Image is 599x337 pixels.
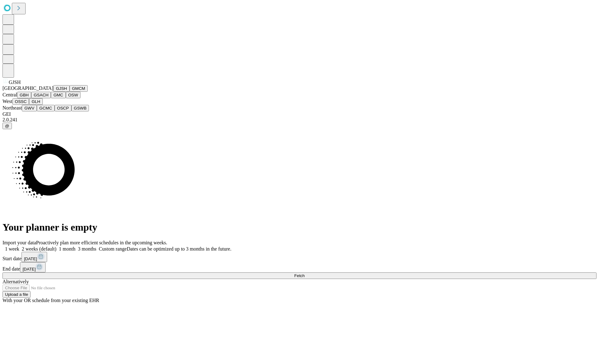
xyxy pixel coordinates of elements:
[2,240,36,245] span: Import your data
[53,85,70,92] button: GJSH
[36,240,167,245] span: Proactively plan more efficient schedules in the upcoming weeks.
[29,98,42,105] button: GLH
[2,272,597,279] button: Fetch
[22,267,36,271] span: [DATE]
[22,246,56,252] span: 2 weeks (default)
[5,246,19,252] span: 1 week
[5,124,9,128] span: @
[2,279,29,284] span: Alternatively
[99,246,127,252] span: Custom range
[2,85,53,91] span: [GEOGRAPHIC_DATA]
[2,222,597,233] h1: Your planner is empty
[37,105,55,111] button: GCMC
[22,105,37,111] button: GWV
[2,291,31,298] button: Upload a file
[17,92,31,98] button: GBH
[9,80,21,85] span: GJSH
[2,252,597,262] div: Start date
[31,92,51,98] button: GSACH
[2,99,12,104] span: West
[51,92,66,98] button: GMC
[2,105,22,110] span: Northeast
[71,105,89,111] button: GSWB
[20,262,46,272] button: [DATE]
[2,298,99,303] span: With your OR schedule from your existing EHR
[70,85,88,92] button: GMCM
[59,246,75,252] span: 1 month
[22,252,47,262] button: [DATE]
[24,256,37,261] span: [DATE]
[2,262,597,272] div: End date
[127,246,231,252] span: Dates can be optimized up to 3 months in the future.
[12,98,29,105] button: OSSC
[66,92,81,98] button: OSW
[2,92,17,97] span: Central
[55,105,71,111] button: OSCP
[78,246,96,252] span: 3 months
[2,117,597,123] div: 2.0.241
[2,123,12,129] button: @
[2,111,597,117] div: GEI
[294,273,304,278] span: Fetch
